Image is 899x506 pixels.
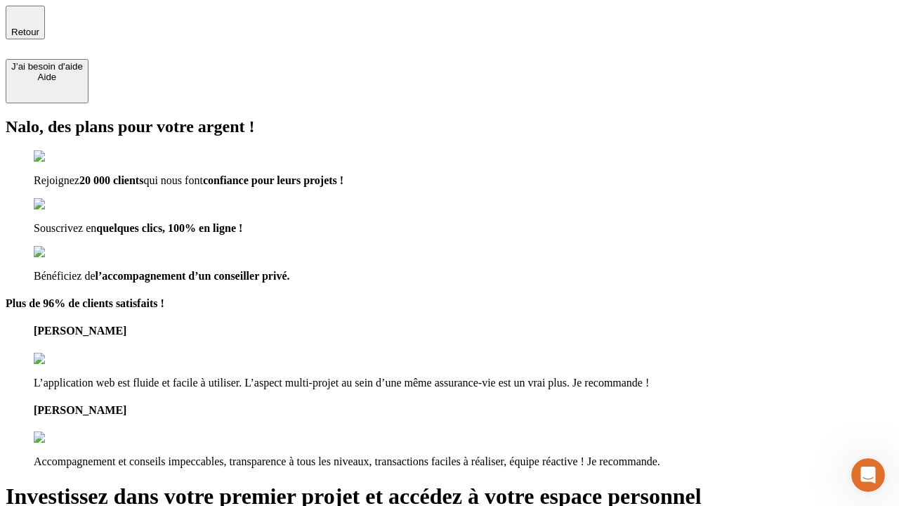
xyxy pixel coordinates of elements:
span: 20 000 clients [79,174,144,186]
img: reviews stars [34,353,103,365]
span: Bénéficiez de [34,270,96,282]
p: L’application web est fluide et facile à utiliser. L’aspect multi-projet au sein d’une même assur... [34,377,893,389]
span: qui nous font [143,174,202,186]
h2: Nalo, des plans pour votre argent ! [6,117,893,136]
div: Aide [11,72,83,82]
span: Retour [11,27,39,37]
iframe: Intercom live chat [851,458,885,492]
img: checkmark [34,150,94,163]
img: checkmark [34,246,94,259]
h4: [PERSON_NAME] [34,404,893,417]
button: Retour [6,6,45,39]
img: checkmark [34,198,94,211]
span: Rejoignez [34,174,79,186]
span: Souscrivez en [34,222,96,234]
h4: Plus de 96% de clients satisfaits ! [6,297,893,310]
span: quelques clics, 100% en ligne ! [96,222,242,234]
h4: [PERSON_NAME] [34,325,893,337]
span: l’accompagnement d’un conseiller privé. [96,270,290,282]
span: confiance pour leurs projets ! [203,174,343,186]
button: J’ai besoin d'aideAide [6,59,88,103]
img: reviews stars [34,432,103,444]
p: Accompagnement et conseils impeccables, transparence à tous les niveaux, transactions faciles à r... [34,455,893,468]
div: J’ai besoin d'aide [11,61,83,72]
